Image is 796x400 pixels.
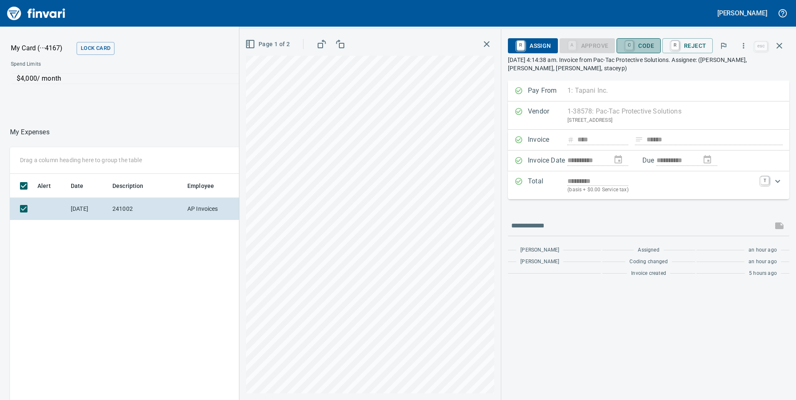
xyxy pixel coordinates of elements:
span: Date [71,181,95,191]
h5: [PERSON_NAME] [717,9,767,17]
span: Employee [187,181,214,191]
a: R [517,41,525,50]
span: Page 1 of 2 [247,39,290,49]
button: CCode [617,38,661,53]
span: Description [112,181,144,191]
nav: breadcrumb [10,127,50,137]
button: Flag [714,37,733,55]
span: Assigned [638,246,659,254]
div: Expand [508,171,789,199]
span: Close invoice [753,36,789,56]
p: $4,000 / month [17,74,278,84]
span: Lock Card [81,44,110,53]
span: [PERSON_NAME] [520,246,559,254]
td: 241002 [109,198,184,220]
span: Invoice created [631,269,666,278]
span: an hour ago [749,246,777,254]
button: [PERSON_NAME] [715,7,769,20]
button: RAssign [508,38,557,53]
span: Spend Limits [11,60,161,69]
p: (basis + $0.00 Service tax) [567,186,756,194]
a: esc [755,42,767,51]
td: [DATE] [67,198,109,220]
p: [DATE] 4:14:38 am. Invoice from Pac-Tac Protective Solutions. Assignee: ([PERSON_NAME], [PERSON_N... [508,56,789,72]
button: Page 1 of 2 [244,37,293,52]
span: Alert [37,181,51,191]
span: [PERSON_NAME] [520,258,559,266]
span: 5 hours ago [749,269,777,278]
p: My Expenses [10,127,50,137]
td: AP Invoices [184,198,246,220]
span: This records your message into the invoice and notifies anyone mentioned [769,216,789,236]
p: Drag a column heading here to group the table [20,156,142,164]
img: Finvari [5,3,67,23]
span: an hour ago [749,258,777,266]
span: Alert [37,181,62,191]
a: T [761,176,769,185]
a: R [671,41,679,50]
span: Date [71,181,84,191]
button: Lock Card [77,42,114,55]
span: Assign [515,39,551,53]
span: Code [623,39,654,53]
p: Online allowed [4,84,283,92]
button: RReject [662,38,713,53]
span: Employee [187,181,225,191]
span: Coding changed [629,258,667,266]
span: Reject [669,39,706,53]
button: More [734,37,753,55]
span: Description [112,181,154,191]
p: My Card (···4167) [11,43,73,53]
a: C [625,41,633,50]
p: Total [528,176,567,194]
